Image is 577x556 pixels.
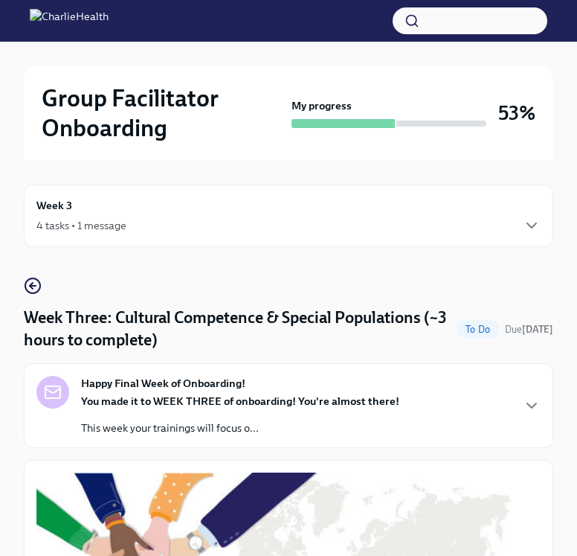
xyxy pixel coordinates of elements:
strong: Happy Final Week of Onboarding! [81,376,245,391]
span: Due [505,324,553,335]
h4: Week Three: Cultural Competence & Special Populations (~3 hours to complete) [24,307,451,351]
span: September 1st, 2025 10:00 [505,322,553,336]
h6: Week 3 [36,197,72,214]
p: This week your trainings will focus o... [81,421,399,435]
strong: My progress [291,98,352,113]
strong: [DATE] [522,324,553,335]
h2: Group Facilitator Onboarding [42,83,286,143]
h3: 53% [498,100,535,127]
strong: You made it to WEEK THREE of onboarding! You're almost there! [81,394,399,408]
div: 4 tasks • 1 message [36,218,126,233]
span: To Do [457,324,499,335]
img: CharlieHealth [30,9,109,33]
